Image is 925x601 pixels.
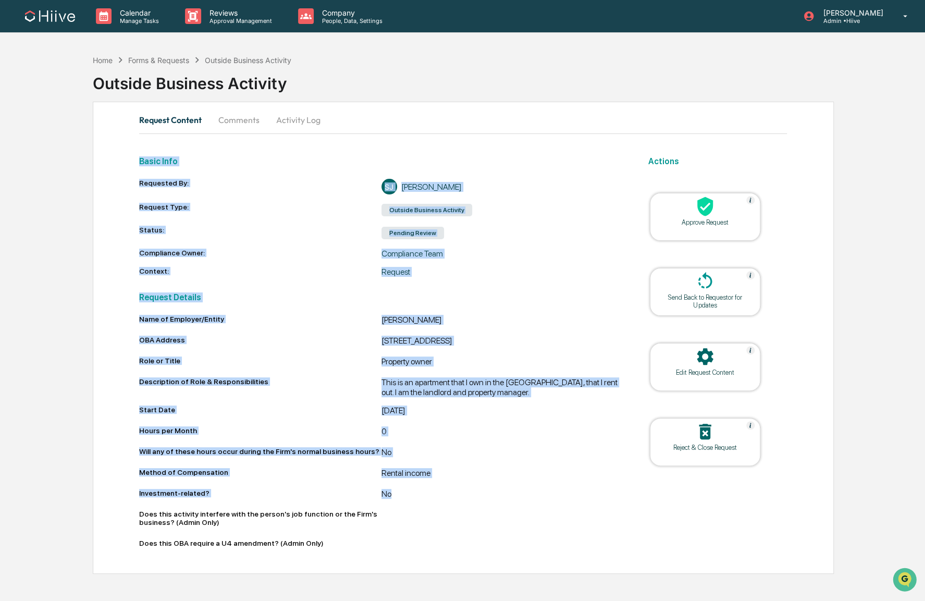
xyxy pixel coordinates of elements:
[139,336,381,344] div: OBA Address
[381,315,623,327] div: [PERSON_NAME]
[139,489,381,497] div: Investment-related?
[139,249,381,259] div: Compliance Owner:
[21,131,67,141] span: Preclearance
[25,10,75,22] img: logo
[139,203,381,217] div: Request Type:
[658,369,752,376] div: Edit Request Content
[381,489,623,501] div: No
[892,567,920,595] iframe: Open customer support
[648,156,787,166] h2: Actions
[139,156,623,166] h2: Basic Info
[381,227,444,239] div: Pending Review
[205,56,291,65] div: Outside Business Activity
[381,426,623,439] div: 0
[10,152,19,160] div: 🔎
[10,132,19,140] div: 🖐️
[139,426,381,435] div: Hours per Month
[139,107,210,132] button: Request Content
[93,56,113,65] div: Home
[381,357,623,369] div: Property owner
[381,204,472,216] div: Outside Business Activity
[314,8,388,17] p: Company
[10,79,29,98] img: 1746055101610-c473b297-6a78-478c-a979-82029cc54cd1
[658,444,752,451] div: Reject & Close Request
[139,226,381,240] div: Status:
[35,79,171,90] div: Start new chat
[76,132,84,140] div: 🗄️
[139,292,623,302] h2: Request Details
[139,377,381,393] div: Description of Role & Responsibilities
[112,17,164,24] p: Manage Tasks
[71,127,133,145] a: 🗄️Attestations
[658,293,752,309] div: Send Back to Requestor for Updates
[401,182,462,192] div: [PERSON_NAME]
[139,357,381,365] div: Role or Title
[6,127,71,145] a: 🖐️Preclearance
[381,468,623,481] div: Rental income
[139,267,381,277] div: Context:
[746,346,755,354] img: Help
[381,336,623,348] div: [STREET_ADDRESS]
[139,539,381,547] div: Does this OBA require a U4 amendment? (Admin Only)
[128,56,189,65] div: Forms & Requests
[139,447,381,456] div: Will any of these hours occur during the Firm's normal business hours?
[746,271,755,279] img: Help
[815,17,888,24] p: Admin • Hiive
[381,377,623,397] div: This is an apartment that I own in the [GEOGRAPHIC_DATA], that I rent out. I am the landlord and ...
[139,179,381,194] div: Requested By:
[381,267,623,277] div: Request
[658,218,752,226] div: Approve Request
[201,17,277,24] p: Approval Management
[815,8,888,17] p: [PERSON_NAME]
[104,176,126,184] span: Pylon
[381,179,397,194] div: SJ
[27,47,172,58] input: Clear
[112,8,164,17] p: Calendar
[314,17,388,24] p: People, Data, Settings
[746,196,755,204] img: Help
[139,468,381,476] div: Method of Compensation
[21,151,66,161] span: Data Lookup
[381,447,623,460] div: No
[6,146,70,165] a: 🔎Data Lookup
[139,510,381,526] div: Does this activity interfere with the person's job function or the Firm's business? (Admin Only)
[139,406,381,414] div: Start Date
[381,406,623,418] div: [DATE]
[381,249,623,259] div: Compliance Team
[177,82,190,95] button: Start new chat
[268,107,329,132] button: Activity Log
[201,8,277,17] p: Reviews
[10,21,190,38] p: How can we help?
[139,315,381,323] div: Name of Employer/Entity
[86,131,129,141] span: Attestations
[210,107,268,132] button: Comments
[73,176,126,184] a: Powered byPylon
[746,421,755,430] img: Help
[139,107,787,132] div: secondary tabs example
[35,90,132,98] div: We're available if you need us!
